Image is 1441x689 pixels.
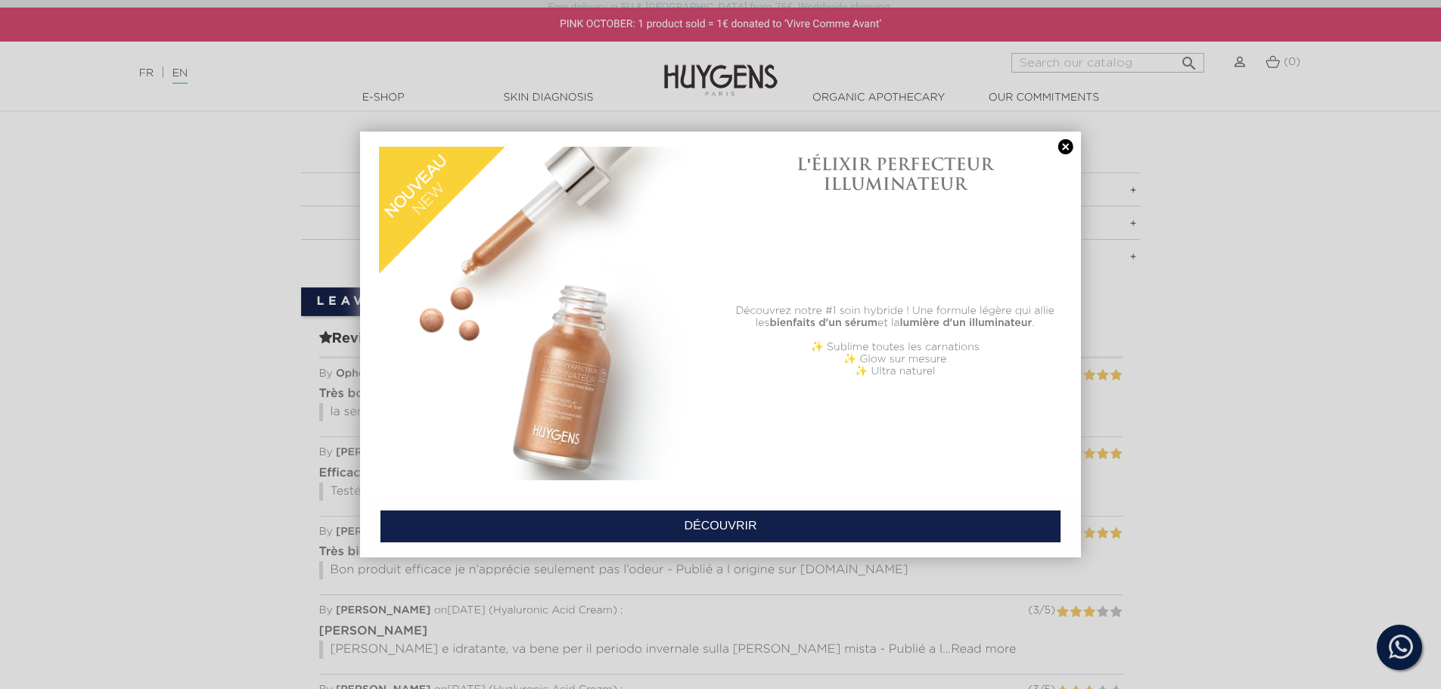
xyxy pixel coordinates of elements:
p: ✨ Ultra naturel [728,365,1062,377]
p: ✨ Glow sur mesure [728,353,1062,365]
p: ✨ Sublime toutes les carnations [728,341,1062,353]
a: DÉCOUVRIR [380,510,1061,543]
b: lumière d'un illuminateur [900,318,1033,328]
h1: L'ÉLIXIR PERFECTEUR ILLUMINATEUR [728,154,1062,194]
p: Découvrez notre #1 soin hybride ! Une formule légère qui allie les et la . [728,305,1062,329]
b: bienfaits d'un sérum [769,318,877,328]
